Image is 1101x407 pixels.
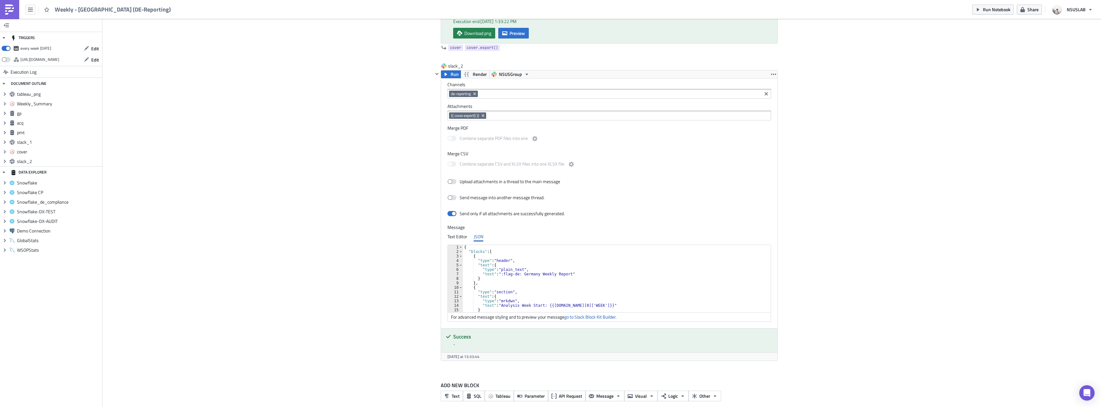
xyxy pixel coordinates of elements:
[463,391,485,401] button: SQL
[448,299,463,303] div: 13
[1067,6,1086,13] span: NSUSLAB
[11,167,46,178] div: DATA EXPLORER
[983,6,1010,13] span: Run Notebook
[447,82,771,87] label: Channels
[448,45,463,51] a: cover
[473,70,487,78] span: Render
[448,294,463,299] div: 12
[447,135,539,143] label: Combine separate PDF files into one
[498,28,529,38] button: Preview
[699,393,710,399] span: Other
[635,393,647,399] span: Visual
[17,149,100,155] span: cover
[17,139,100,145] span: slack_1
[464,30,491,37] span: Download png
[447,125,771,131] label: Merge PDF
[548,391,586,401] button: API Request
[448,281,463,285] div: 9
[11,78,46,89] div: DOCUMENT OUTLINE
[465,45,500,51] a: cover.export()
[448,254,463,258] div: 3
[17,199,100,205] span: Snowflake_de_compliance
[448,245,463,249] div: 1
[1052,4,1063,15] img: Avatar
[17,101,100,107] span: Weekly_Summary
[441,391,463,401] button: Text
[460,211,565,216] div: Send only if all attachments are successfully generated.
[559,393,582,399] span: API Request
[472,91,478,97] button: Remove Tag
[514,391,548,401] button: Parameter
[81,55,102,65] button: Edit
[447,354,479,360] span: [DATE] at 13:33:44
[17,110,100,116] span: gp
[91,45,99,52] span: Edit
[453,18,773,25] div: Execution end: [DATE] 1:33:22 PM
[567,160,575,168] button: Combine separate CSV and XLSX files into one XLSX file
[4,4,15,15] img: PushMetrics
[467,45,498,51] span: cover.export()
[510,30,525,37] span: Preview
[3,3,334,8] body: Rich Text Area. Press ALT-0 for help.
[448,63,474,69] span: slack_2
[448,272,463,276] div: 7
[17,159,100,164] span: slack_2
[564,313,615,320] a: go to Slack Block Kit Builder
[17,180,100,186] span: Snowflake
[453,28,495,38] a: Download png
[1027,6,1039,13] span: Share
[441,381,778,389] label: ADD NEW BLOCK
[474,232,483,241] div: JSON
[3,3,334,8] p: BI Automated Weekly Reports - [GEOGRAPHIC_DATA]
[448,263,463,267] div: 5
[448,308,463,312] div: 15
[453,334,773,339] h5: Success
[447,179,560,184] label: Upload attachments in a thread to the main message
[17,228,100,234] span: Demo Connection
[17,190,100,195] span: Snowflake CP
[17,130,100,135] span: pmt
[447,224,771,230] label: Message
[668,393,678,399] span: Logic
[20,55,59,64] div: https://pushmetrics.io/api/v1/report/1EoqMm5oNe/webhook?token=6bae6edbeec546d88fe0df1080d06c1f
[433,70,441,78] button: Hide content
[55,6,172,13] span: Weekly - [GEOGRAPHIC_DATA] (DE-Reporting)
[447,195,545,200] label: Send message into another message thread.
[448,267,463,272] div: 6
[452,393,460,399] span: Text
[447,232,467,241] div: Text Editor
[448,285,463,290] div: 10
[480,112,486,119] button: Remove Tag
[448,290,463,294] div: 11
[20,44,51,53] div: every week on Monday
[91,56,99,63] span: Edit
[17,120,100,126] span: acq
[499,70,522,78] span: NSUSGroup
[1017,4,1042,14] button: Share
[17,238,100,243] span: GlobalStats
[448,312,771,322] div: For advanced message styling and to preview your message .
[11,32,35,44] div: TRIGGERS
[688,391,721,401] button: Other
[474,393,481,399] span: SQL
[461,70,490,78] button: Render
[447,151,771,157] label: Merge CSV
[489,70,532,78] button: NSUSGroup
[451,91,471,96] span: de-reporting
[17,247,100,253] span: WSOPStats
[448,303,463,308] div: 14
[596,393,614,399] span: Message
[11,66,36,78] span: Execution Log
[451,70,459,78] span: Run
[450,45,461,51] span: cover
[441,70,461,78] button: Run
[585,391,624,401] button: Message
[17,209,100,215] span: Snowflake-DX-TEST
[448,249,463,254] div: 2
[495,393,510,399] span: Tableau
[1079,385,1095,401] div: Open Intercom Messenger
[448,258,463,263] div: 4
[624,391,658,401] button: Visual
[451,113,479,118] span: {{ cover.export() }}
[81,44,102,53] button: Edit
